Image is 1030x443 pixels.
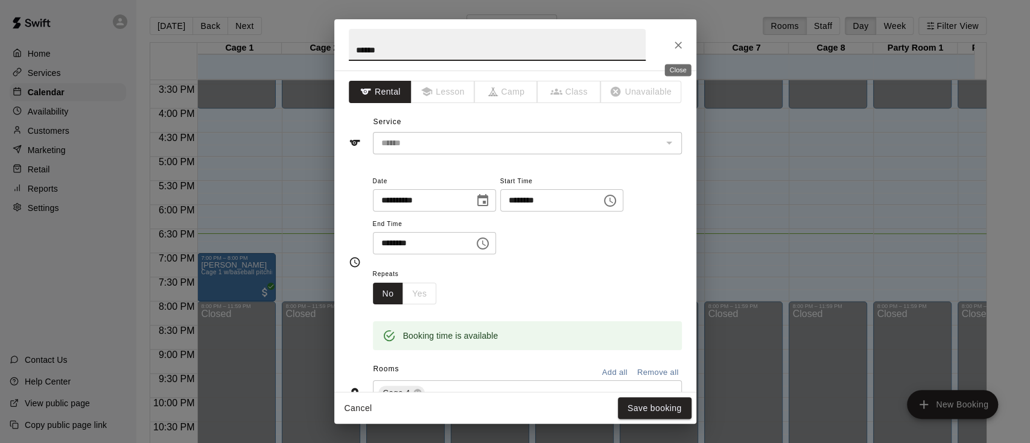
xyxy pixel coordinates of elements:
button: Choose date, selected date is Oct 9, 2025 [471,189,495,213]
button: Open [661,385,678,401]
span: Repeats [373,266,447,283]
button: No [373,283,404,305]
span: The type of an existing booking cannot be changed [601,81,682,103]
div: outlined button group [373,283,437,305]
button: Add all [596,363,634,382]
button: Choose time, selected time is 6:45 PM [598,189,622,213]
span: The type of an existing booking cannot be changed [538,81,601,103]
span: The type of an existing booking cannot be changed [475,81,538,103]
div: The service of an existing booking cannot be changed [373,132,682,154]
button: Choose time, selected time is 7:30 PM [471,231,495,256]
span: Service [373,118,401,126]
button: Remove all [634,363,682,382]
span: Start Time [500,174,623,190]
button: Save booking [618,397,691,419]
svg: Rooms [349,387,361,399]
svg: Service [349,137,361,149]
span: Rooms [373,365,399,373]
span: The type of an existing booking cannot be changed [412,81,475,103]
span: Cage 4 [378,387,415,399]
div: Booking time is available [403,325,498,347]
div: Close [665,64,691,76]
div: Cage 4 [378,386,425,400]
button: Rental [349,81,412,103]
button: Cancel [339,397,378,419]
span: Date [373,174,496,190]
svg: Timing [349,256,361,268]
span: End Time [373,216,496,233]
button: Close [667,34,689,56]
